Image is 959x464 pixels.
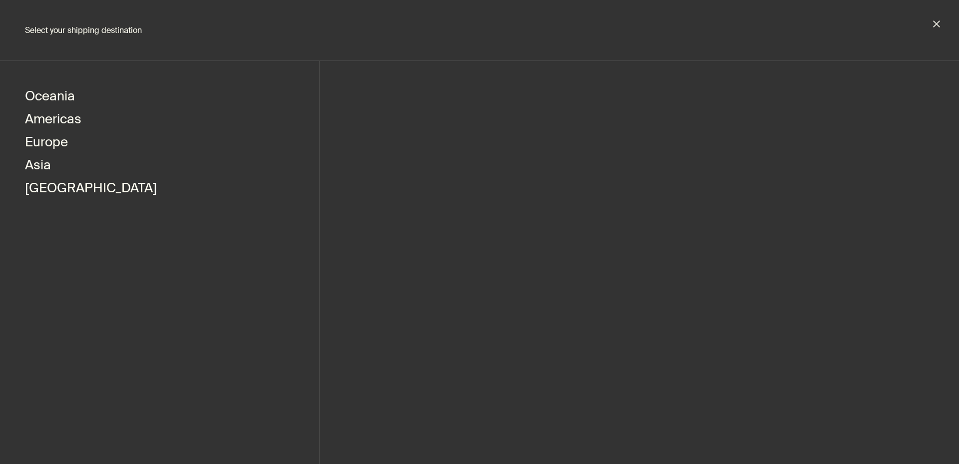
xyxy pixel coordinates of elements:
button: [GEOGRAPHIC_DATA] [25,178,157,201]
button: close [932,19,941,28]
button: Americas [25,109,81,132]
button: Europe [25,132,68,155]
button: Oceania [25,86,75,109]
button: Asia [25,155,51,178]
